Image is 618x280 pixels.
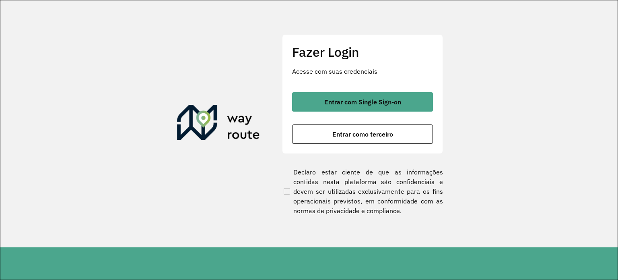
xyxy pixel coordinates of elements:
label: Declaro estar ciente de que as informações contidas nesta plataforma são confidenciais e devem se... [282,167,443,216]
span: Entrar como terceiro [332,131,393,137]
span: Entrar com Single Sign-on [324,99,401,105]
button: button [292,124,433,144]
img: Roteirizador AmbevTech [177,105,260,143]
button: button [292,92,433,112]
h2: Fazer Login [292,44,433,60]
p: Acesse com suas credenciais [292,66,433,76]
